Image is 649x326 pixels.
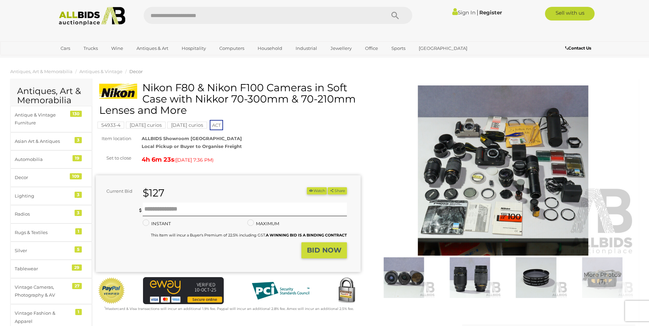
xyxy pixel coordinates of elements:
[545,7,595,21] a: Sell with us
[17,86,85,105] h2: Antiques, Art & Memorabilia
[10,132,92,150] a: Asian Art & Antiques 3
[91,154,137,162] div: Set to close
[176,157,212,163] span: [DATE] 7:36 PM
[72,283,82,289] div: 27
[98,277,126,304] img: Official PayPal Seal
[15,192,71,200] div: Lighting
[387,43,410,54] a: Sports
[565,44,593,52] a: Contact Us
[72,264,82,271] div: 29
[15,210,71,218] div: Radios
[55,7,129,26] img: Allbids.com.au
[15,283,71,299] div: Vintage Cameras, Photography & AV
[414,43,472,54] a: [GEOGRAPHIC_DATA]
[361,43,382,54] a: Office
[10,150,92,168] a: Automobilia 19
[10,278,92,304] a: Vintage Cameras, Photography & AV 27
[91,135,137,142] div: Item location
[132,43,173,54] a: Antiques & Art
[151,233,347,237] small: This Item will incur a Buyer's Premium of 22.5% including GST.
[142,156,174,163] strong: 4h 6m 23s
[75,228,82,234] div: 1
[70,173,82,179] div: 109
[307,246,341,254] strong: BID NOW
[266,233,347,237] b: A WINNING BID IS A BINDING CONTRACT
[565,45,591,51] b: Contact Us
[126,122,166,128] mark: [DATE] curios
[10,260,92,278] a: Tablewear 29
[75,192,82,198] div: 3
[126,122,166,128] a: [DATE] curios
[167,122,207,128] a: [DATE] curios
[584,272,621,285] span: More Photos (7)
[107,43,128,54] a: Wine
[79,69,122,74] a: Antiques & Vintage
[143,220,171,228] label: INSTANT
[174,157,213,163] span: ( )
[371,85,636,256] img: Nikon F80 & Nikon F100 Cameras in Soft Case with Nikkor 70-300mm & 70-210mm Lenses and More
[98,122,124,128] mark: 54933-4
[10,168,92,187] a: Decor 109
[10,106,92,132] a: Antique & Vintage Furniture 130
[75,210,82,216] div: 3
[246,277,315,304] img: PCI DSS compliant
[326,43,356,54] a: Jewellery
[142,136,242,141] strong: ALLBIDS Showroom [GEOGRAPHIC_DATA]
[210,120,223,130] span: ACT
[15,265,71,273] div: Tablewear
[439,257,501,298] img: Nikon F80 & Nikon F100 Cameras in Soft Case with Nikkor 70-300mm & 70-210mm Lenses and More
[307,187,327,194] button: Watch
[328,187,347,194] button: Share
[10,223,92,242] a: Rugs & Textiles 1
[15,229,71,236] div: Rugs & Textiles
[15,155,71,163] div: Automobilia
[15,309,71,325] div: Vintage Fashion & Apparel
[477,9,478,16] span: |
[10,205,92,223] a: Radios 3
[177,43,210,54] a: Hospitality
[15,174,71,181] div: Decor
[79,43,102,54] a: Trucks
[571,257,634,298] img: Nikon F80 & Nikon F100 Cameras in Soft Case with Nikkor 70-300mm & 70-210mm Lenses and More
[96,187,138,195] div: Current Bid
[15,247,71,255] div: Silver
[378,7,412,24] button: Search
[373,257,435,298] img: Nikon F80 & Nikon F100 Cameras in Soft Case with Nikkor 70-300mm & 70-210mm Lenses and More
[99,84,137,99] img: Nikon F80 & Nikon F100 Cameras in Soft Case with Nikkor 70-300mm & 70-210mm Lenses and More
[98,122,124,128] a: 54933-4
[247,220,279,228] label: MAXIMUM
[142,144,242,149] strong: Local Pickup or Buyer to Organise Freight
[56,43,75,54] a: Cars
[104,307,354,311] small: Mastercard & Visa transactions will incur an additional 1.9% fee. Paypal will incur an additional...
[571,257,634,298] a: More Photos(7)
[70,111,82,117] div: 130
[307,187,327,194] li: Watch this item
[143,277,224,304] img: eWAY Payment Gateway
[10,187,92,205] a: Lighting 3
[167,122,207,128] mark: [DATE] curios
[129,69,143,74] a: Decor
[10,242,92,260] a: Silver 5
[143,187,165,199] strong: $127
[99,82,359,116] h1: Nikon F80 & Nikon F100 Cameras in Soft Case with Nikkor 70-300mm & 70-210mm Lenses and More
[333,277,360,304] img: Secured by Rapid SSL
[215,43,249,54] a: Computers
[15,137,71,145] div: Asian Art & Antiques
[291,43,322,54] a: Industrial
[15,111,71,127] div: Antique & Vintage Furniture
[75,246,82,253] div: 5
[479,9,502,16] a: Register
[301,242,347,258] button: BID NOW
[452,9,476,16] a: Sign In
[73,155,82,161] div: 19
[75,137,82,143] div: 3
[10,69,73,74] a: Antiques, Art & Memorabilia
[253,43,287,54] a: Household
[505,257,567,298] img: Nikon F80 & Nikon F100 Cameras in Soft Case with Nikkor 70-300mm & 70-210mm Lenses and More
[75,309,82,315] div: 1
